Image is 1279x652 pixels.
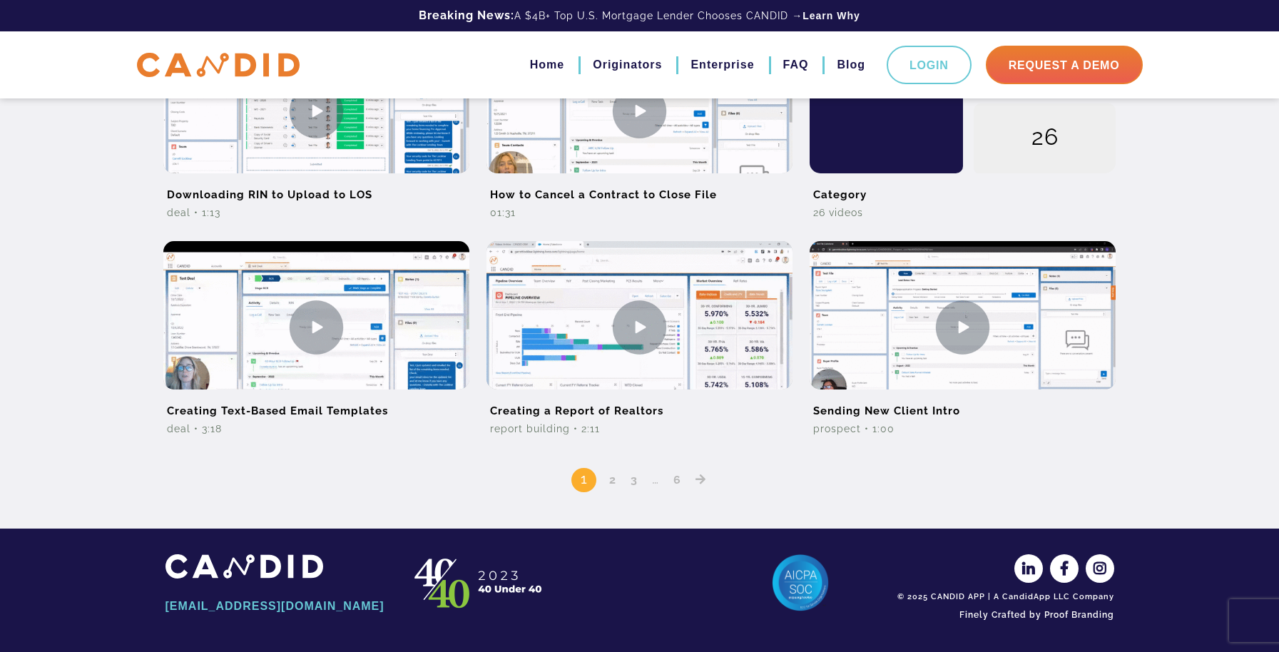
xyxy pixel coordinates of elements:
img: CANDID APP [165,554,323,578]
a: Originators [593,53,662,77]
b: Breaking News: [419,9,514,22]
a: Request A Demo [986,46,1143,84]
nav: Posts pagination [155,447,1125,493]
div: © 2025 CANDID APP | A CandidApp LLC Company [893,591,1114,603]
h2: How to Cancel a Contract to Close File [486,173,793,205]
h2: Category [810,173,1116,205]
div: Prospect • 1:00 [810,422,1116,436]
a: Learn Why [802,9,860,23]
a: FAQ [783,53,809,77]
a: 6 [668,473,686,487]
img: CANDID APP [408,554,551,611]
div: 01:31 [486,205,793,220]
a: Enterprise [691,53,754,77]
h2: Creating a Report of Realtors [486,389,793,422]
a: Blog [837,53,865,77]
img: CANDID APP [137,53,300,78]
h2: Creating Text-Based Email Templates [163,389,469,422]
div: 26 [974,103,1116,175]
img: Creating a Report of Realtors Video [486,241,793,413]
a: 2 [604,473,621,487]
a: [EMAIL_ADDRESS][DOMAIN_NAME] [165,594,387,618]
img: Creating Text-Based Email Templates Video [163,241,469,413]
div: Report Building • 2:11 [486,422,793,436]
div: Deal • 3:18 [163,422,469,436]
a: 3 [626,473,643,487]
img: Sending New Client Intro Video [810,241,1116,413]
a: Finely Crafted by Proof Branding [893,603,1114,627]
img: How to Cancel a Contract to Close File Video [486,25,793,197]
a: Login [887,46,972,84]
a: Home [530,53,564,77]
img: Downloading RIN to Upload to LOS Video [163,25,469,197]
span: 1 [571,468,596,492]
div: Deal • 1:13 [163,205,469,220]
h2: Sending New Client Intro [810,389,1116,422]
img: AICPA SOC 2 [772,554,829,611]
div: 26 Videos [810,205,1116,220]
h2: Downloading RIN to Upload to LOS [163,173,469,205]
span: … [647,470,664,487]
